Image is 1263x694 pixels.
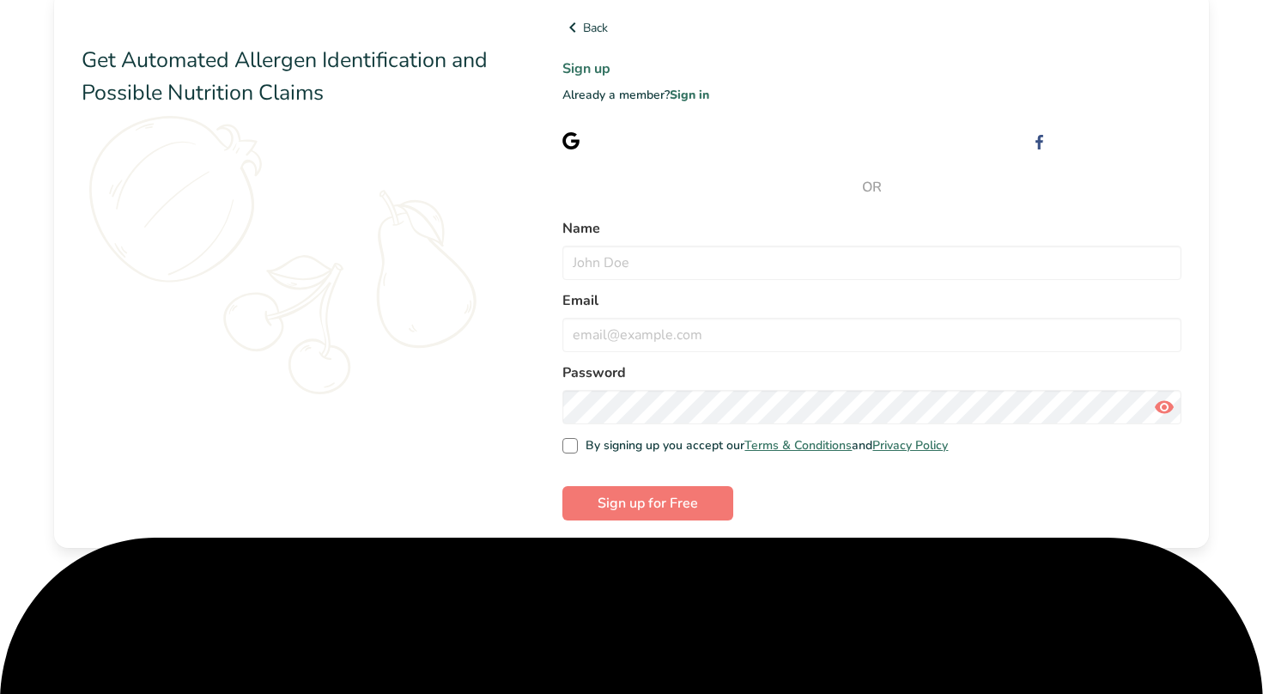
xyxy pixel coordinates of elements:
input: email@example.com [562,318,1181,352]
h1: Sign up [562,58,1181,79]
span: By signing up you accept our and [578,438,949,454]
div: Sign up [593,131,701,149]
a: Sign in [670,87,709,103]
input: John Doe [562,246,1181,280]
label: Password [562,362,1181,383]
label: Name [562,218,1181,239]
span: Sign up for Free [598,493,698,514]
div: Sign up [1060,131,1181,149]
a: Privacy Policy [872,437,948,454]
a: Back [562,17,1181,38]
button: Sign up for Free [562,486,733,520]
span: with Google [635,132,701,149]
span: Get Automated Allergen Identification and Possible Nutrition Claims [82,46,488,107]
span: OR [562,177,1181,198]
img: Food Label Maker [82,17,249,39]
span: with Facebook [1101,132,1181,149]
a: Terms & Conditions [744,437,852,454]
p: Already a member? [562,86,1181,104]
label: Email [562,290,1181,311]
